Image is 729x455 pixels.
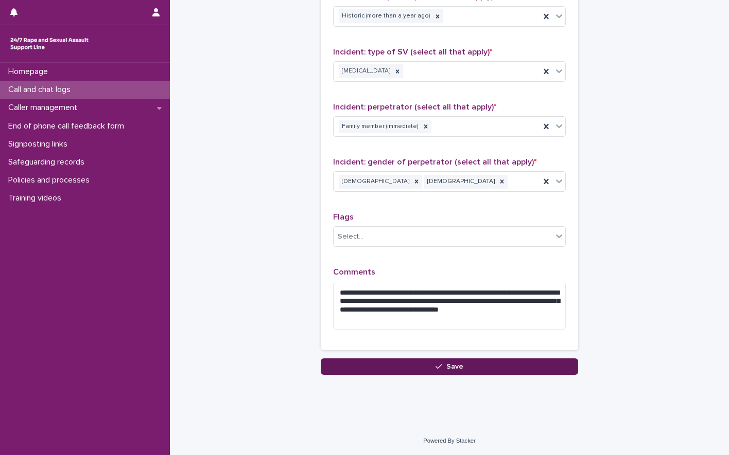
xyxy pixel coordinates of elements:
div: Select... [338,231,363,242]
div: [DEMOGRAPHIC_DATA] [424,175,496,189]
p: Call and chat logs [4,85,79,95]
p: Training videos [4,193,70,203]
p: Safeguarding records [4,157,93,167]
div: [MEDICAL_DATA] [339,64,392,78]
a: Powered By Stacker [423,438,475,444]
p: Homepage [4,67,56,77]
div: [DEMOGRAPHIC_DATA] [339,175,411,189]
span: Flags [333,213,354,221]
p: Caller management [4,103,85,113]
button: Save [321,358,578,375]
p: End of phone call feedback form [4,121,132,131]
span: Incident: type of SV (select all that apply) [333,48,492,56]
div: Historic (more than a year ago) [339,9,432,23]
span: Comments [333,268,375,276]
span: Incident: gender of perpetrator (select all that apply) [333,158,536,166]
p: Policies and processes [4,175,98,185]
span: Save [446,363,463,370]
div: Family member (immediate) [339,120,420,134]
p: Signposting links [4,139,76,149]
img: rhQMoQhaT3yELyF149Cw [8,33,91,54]
span: Incident: perpetrator (select all that apply) [333,103,496,111]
